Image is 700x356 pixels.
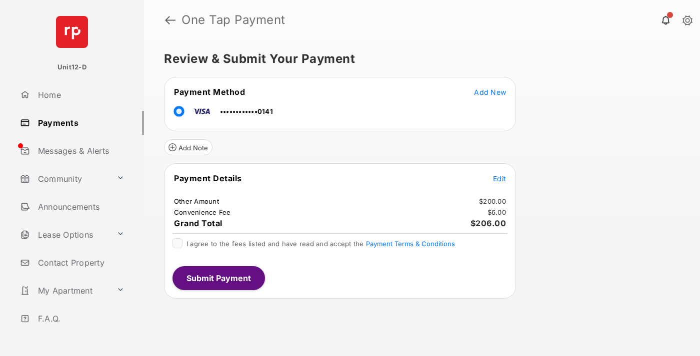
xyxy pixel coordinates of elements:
button: Edit [493,173,506,183]
a: Community [16,167,112,191]
span: I agree to the fees listed and have read and accept the [186,240,455,248]
span: Edit [493,174,506,183]
span: Payment Details [174,173,242,183]
button: I agree to the fees listed and have read and accept the [366,240,455,248]
button: Add Note [164,139,212,155]
a: Announcements [16,195,144,219]
td: Convenience Fee [173,208,231,217]
a: F.A.Q. [16,307,144,331]
button: Submit Payment [172,266,265,290]
a: Contact Property [16,251,144,275]
span: Grand Total [174,218,222,228]
button: Add New [474,87,506,97]
td: Other Amount [173,197,219,206]
img: svg+xml;base64,PHN2ZyB4bWxucz0iaHR0cDovL3d3dy53My5vcmcvMjAwMC9zdmciIHdpZHRoPSI2NCIgaGVpZ2h0PSI2NC... [56,16,88,48]
a: Lease Options [16,223,112,247]
strong: One Tap Payment [181,14,285,26]
a: Payments [16,111,144,135]
a: My Apartment [16,279,112,303]
span: ••••••••••••0141 [220,107,273,115]
h5: Review & Submit Your Payment [164,53,672,65]
p: Unit12-D [57,62,86,72]
span: $206.00 [470,218,506,228]
span: Add New [474,88,506,96]
a: Messages & Alerts [16,139,144,163]
span: Payment Method [174,87,245,97]
td: $6.00 [487,208,506,217]
td: $200.00 [478,197,506,206]
a: Home [16,83,144,107]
